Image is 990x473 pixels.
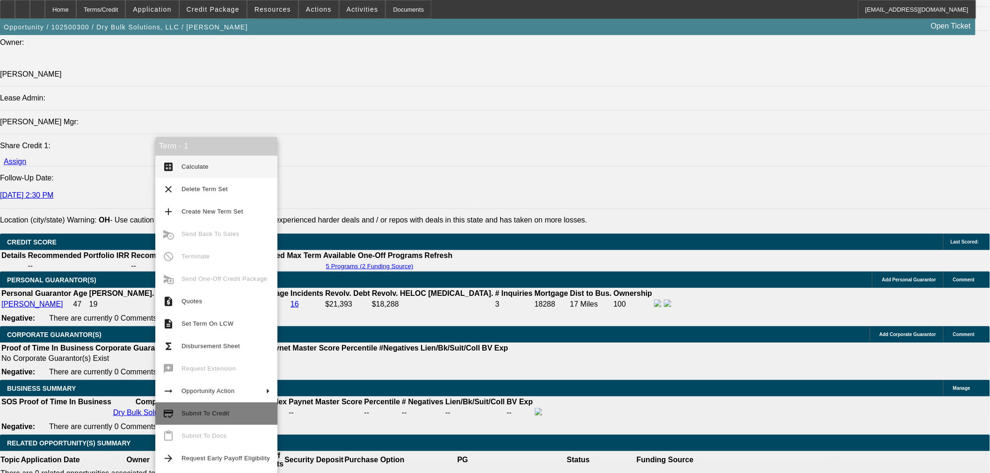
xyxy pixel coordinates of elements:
[187,6,240,13] span: Credit Package
[1,397,18,407] th: SOS
[291,300,299,308] a: 16
[182,298,202,305] span: Quotes
[953,386,970,391] span: Manage
[506,408,533,418] td: --
[113,408,192,416] a: Dry Bulk Solutions, LLC
[255,6,291,13] span: Resources
[495,299,533,309] td: 3
[379,344,419,352] b: #Negatives
[20,451,80,469] th: Application Date
[421,344,480,352] b: Lien/Bk/Suit/Coll
[126,0,178,18] button: Application
[534,299,569,309] td: 18288
[136,398,170,406] b: Company
[636,451,694,469] th: Funding Source
[27,261,130,271] td: --
[347,6,379,13] span: Activities
[163,161,174,172] mat-icon: calculate
[325,299,371,309] td: $21,393
[89,289,171,297] b: [PERSON_NAME]. EST
[99,216,587,224] label: - Use caution with deals in this state. Beacon has experienced harder deals and / or repos with d...
[323,251,423,260] th: Available One-Off Programs
[364,398,400,406] b: Percentile
[49,368,247,376] span: There are currently 0 Comments entered on this opportunity
[49,423,247,430] span: There are currently 0 Comments entered on this opportunity
[1,289,71,297] b: Personal Guarantor
[535,408,542,416] img: facebook-icon.png
[445,398,505,406] b: Lien/Bk/Suit/Coll
[342,344,377,352] b: Percentile
[371,299,494,309] td: $18,288
[344,451,405,469] th: Purchase Option
[1,368,35,376] b: Negative:
[163,296,174,307] mat-icon: request_quote
[402,408,444,417] div: --
[19,397,112,407] th: Proof of Time In Business
[289,398,362,406] b: Paynet Master Score
[163,184,174,195] mat-icon: clear
[4,23,248,31] span: Opportunity / 102500300 / Dry Bulk Solutions, LLC / [PERSON_NAME]
[953,277,975,282] span: Comment
[613,299,653,309] td: 100
[182,387,235,394] span: Opportunity Action
[325,289,370,297] b: Revolv. Debt
[182,208,243,215] span: Create New Term Set
[7,238,57,246] span: CREDIT SCORE
[291,289,323,297] b: Incidents
[570,299,612,309] td: 17 Miles
[1,251,26,260] th: Details
[880,332,936,337] span: Add Corporate Guarantor
[133,6,171,13] span: Application
[613,289,652,297] b: Ownership
[951,239,979,244] span: Last Scored:
[570,289,612,297] b: Dist to Bus.
[163,386,174,397] mat-icon: arrow_right_alt
[364,408,400,417] div: --
[182,186,228,193] span: Delete Term Set
[182,343,240,350] span: Disbursement Sheet
[180,0,247,18] button: Credit Package
[535,289,568,297] b: Mortgage
[340,0,386,18] button: Activities
[182,320,233,327] span: Set Term On LCW
[163,318,174,330] mat-icon: description
[1,354,512,363] td: No Corporate Guarantor(s) Exist
[163,341,174,352] mat-icon: functions
[495,289,532,297] b: # Inquiries
[163,206,174,217] mat-icon: add
[131,251,230,260] th: Recommended One Off IRR
[260,289,289,297] b: Vantage
[89,299,171,309] td: 19
[521,451,636,469] th: Status
[155,137,277,156] div: Term - 1
[73,289,87,297] b: Age
[289,408,362,417] div: --
[953,332,975,337] span: Comment
[7,276,96,284] span: PERSONAL GUARANTOR(S)
[882,277,936,282] span: Add Personal Guarantor
[927,18,975,34] a: Open Ticket
[163,453,174,464] mat-icon: arrow_forward
[284,451,344,469] th: Security Deposit
[247,0,298,18] button: Resources
[507,398,533,406] b: BV Exp
[299,0,339,18] button: Actions
[163,408,174,419] mat-icon: credit_score
[99,216,110,224] b: OH
[49,314,247,322] span: There are currently 0 Comments entered on this opportunity
[1,344,94,353] th: Proof of Time In Business
[182,410,229,417] span: Submit To Credit
[7,331,102,338] span: CORPORATE GUARANTOR(S)
[306,6,332,13] span: Actions
[664,300,671,307] img: linkedin-icon.png
[27,251,130,260] th: Recommended Portfolio IRR
[372,289,494,297] b: Revolv. HELOC [MEDICAL_DATA].
[95,344,169,352] b: Corporate Guarantor
[323,262,416,270] button: 5 Programs (2 Funding Source)
[405,451,520,469] th: PG
[654,300,662,307] img: facebook-icon.png
[73,299,87,309] td: 47
[7,439,131,447] span: RELATED OPPORTUNITY(S) SUMMARY
[80,451,196,469] th: Owner
[402,398,444,406] b: # Negatives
